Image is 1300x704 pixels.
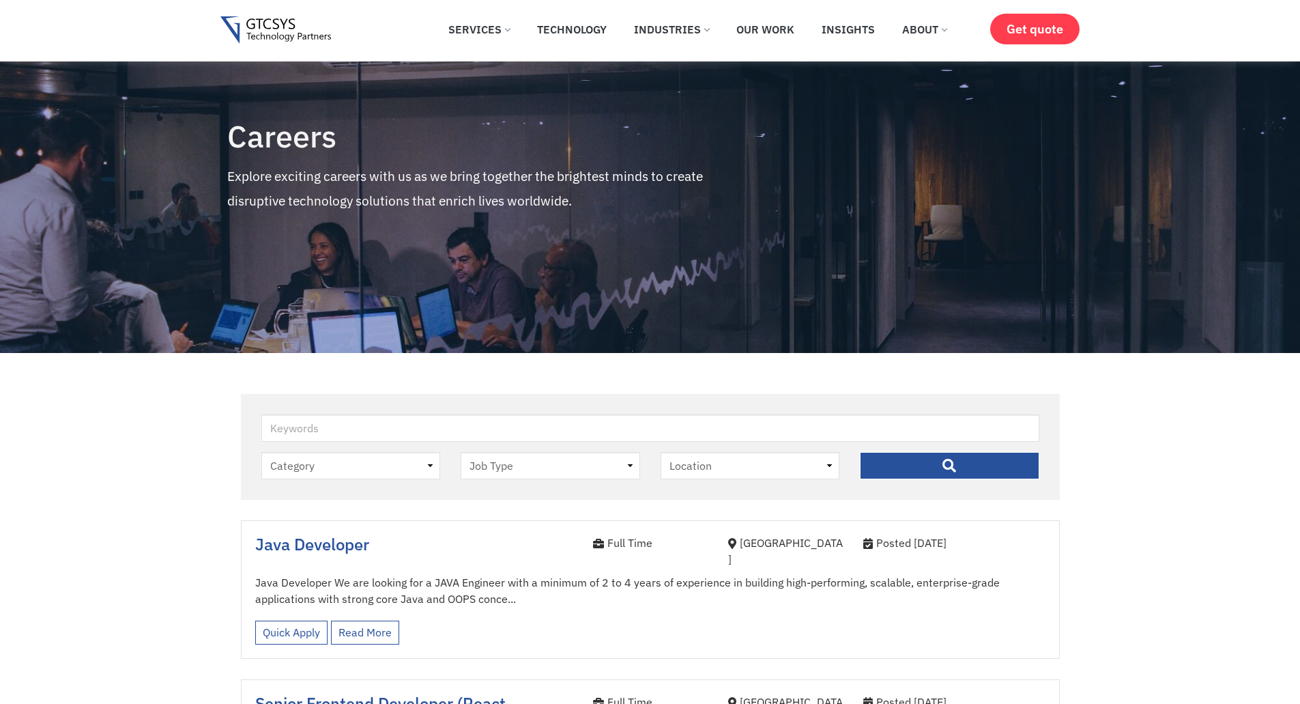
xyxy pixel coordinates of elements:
[990,14,1080,44] a: Get quote
[811,14,885,44] a: Insights
[227,119,751,154] h4: Careers
[331,621,399,645] a: Read More
[227,164,751,213] p: Explore exciting careers with us as we bring together the brightest minds to create disruptive te...
[726,14,805,44] a: Our Work
[1007,22,1063,36] span: Get quote
[863,535,1045,551] div: Posted [DATE]
[527,14,617,44] a: Technology
[255,533,369,555] a: Java Developer
[220,16,332,44] img: Gtcsys logo
[728,535,843,567] div: [GEOGRAPHIC_DATA]
[438,14,520,44] a: Services
[255,574,1045,607] p: Java Developer We are looking for a JAVA Engineer with a minimum of 2 to 4 years of experience in...
[860,452,1039,479] input: 
[255,621,328,645] a: Quick Apply
[593,535,708,551] div: Full Time
[624,14,719,44] a: Industries
[892,14,957,44] a: About
[261,414,1039,442] input: Keywords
